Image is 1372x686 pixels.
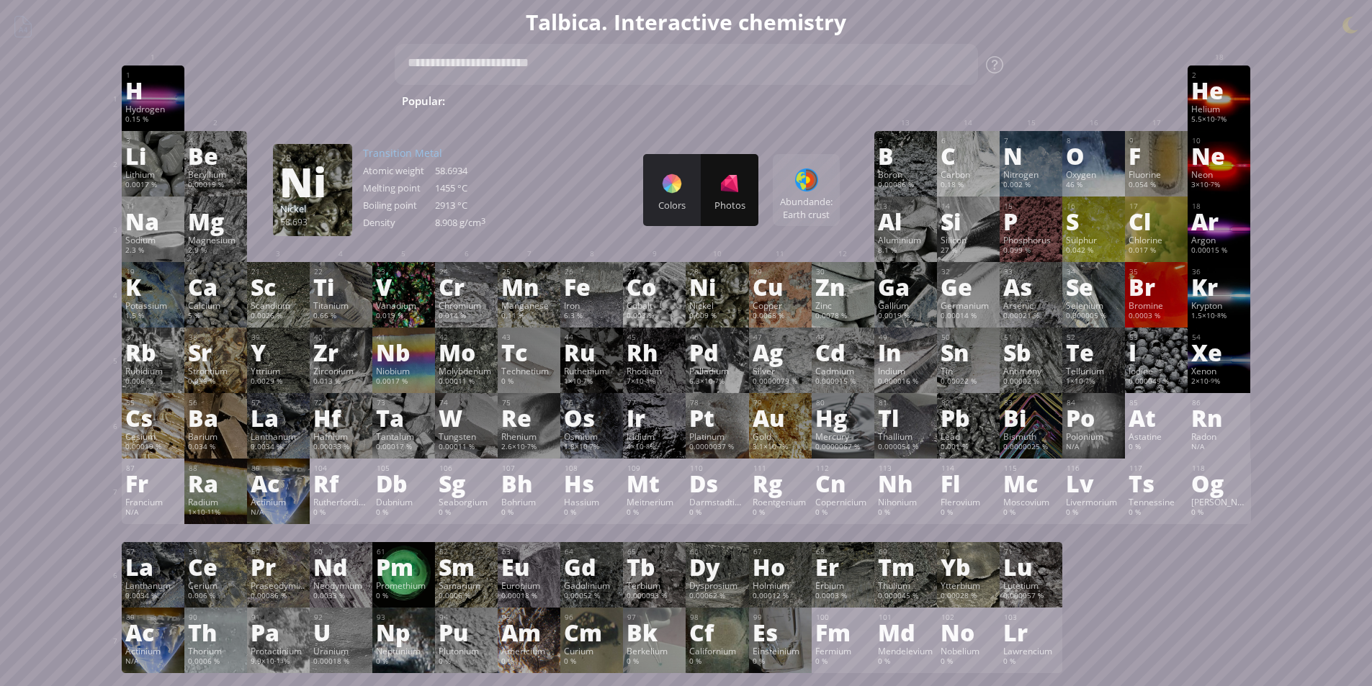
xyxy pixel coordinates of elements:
div: 19 [126,267,181,276]
div: Li [125,144,181,167]
div: Silver [753,365,808,376]
div: Hafnium [313,430,369,442]
div: 36 [1192,267,1247,276]
div: 0.036 % [188,376,243,388]
div: Magnesium [188,234,243,245]
div: Mn [501,275,557,298]
div: 77 [627,398,682,407]
div: 6 [941,136,996,145]
div: 24 [439,267,494,276]
div: P [1003,209,1059,233]
span: H SO [654,92,705,109]
div: Po [1066,406,1121,429]
div: 7×10 % [627,376,682,388]
div: Technetium [501,365,557,376]
div: 57 [251,398,306,407]
div: N [1003,144,1059,167]
div: 33 [1004,267,1059,276]
div: Hg [815,406,871,429]
div: Boiling point [363,199,435,212]
div: 5.5×10 % [1191,114,1247,126]
sup: -7 [1209,180,1214,188]
div: O [1066,144,1121,167]
div: 8 [1067,136,1121,145]
sub: 2 [671,101,676,110]
div: Germanium [941,299,996,311]
div: 85 [1129,398,1184,407]
div: In [878,340,933,364]
div: Calcium [188,299,243,311]
div: Na [125,209,181,233]
div: 0.00086 % [878,180,933,191]
div: Manganese [501,299,557,311]
div: 3×10 % [1191,180,1247,191]
div: C [941,144,996,167]
div: Hf [313,406,369,429]
div: 47 [753,333,808,342]
div: Iron [564,299,619,311]
div: 35 [1129,267,1184,276]
div: Iodine [1129,365,1184,376]
div: 6.3 % [564,311,619,322]
div: 0.00014 % [941,311,996,322]
span: Water [555,92,604,109]
div: 55 [126,398,181,407]
div: Sodium [125,234,181,245]
div: Al [878,209,933,233]
div: Ge [941,275,996,298]
div: Fe [564,275,619,298]
div: 0.054 % [1129,180,1184,191]
div: 49 [879,333,933,342]
div: 79 [753,398,808,407]
div: Xe [1191,340,1247,364]
div: Rh [627,340,682,364]
div: Pb [941,406,996,429]
div: Arsenic [1003,299,1059,311]
div: Ni [279,170,344,193]
div: 28 [690,267,745,276]
div: Y [251,340,306,364]
div: 54 [1192,333,1247,342]
div: Helium [1191,103,1247,114]
span: Methane [847,92,910,109]
div: Phosphorus [1003,234,1059,245]
div: 16 [1067,202,1121,211]
div: Tantalum [376,430,431,442]
div: 86 [1192,398,1247,407]
div: 0.0017 % [376,376,431,388]
div: 0.0019 % [878,311,933,322]
div: 14 [941,202,996,211]
sub: 4 [691,101,695,110]
div: 48 [816,333,871,342]
div: V [376,275,431,298]
div: Niobium [376,365,431,376]
div: Cd [815,340,871,364]
div: 5 [879,136,933,145]
div: Yttrium [251,365,306,376]
div: Colors [643,199,701,212]
div: Transition Metal [363,146,507,160]
div: 40 [314,333,369,342]
div: 44 [565,333,619,342]
div: He [1191,78,1247,101]
div: Zn [815,275,871,298]
div: 21 [251,267,306,276]
div: Sr [188,340,243,364]
div: 81 [879,398,933,407]
div: 18 [1192,202,1247,211]
div: 0.00002 % [1003,376,1059,388]
div: 0.0068 % [753,311,808,322]
div: 0.00011 % [439,376,494,388]
div: Si [941,209,996,233]
div: Indium [878,365,933,376]
div: La [251,406,306,429]
div: Selenium [1066,299,1121,311]
div: Nickel [689,299,745,311]
div: 2×10 % [1191,376,1247,388]
div: 56 [189,398,243,407]
div: Antimony [1003,365,1059,376]
div: I [1129,340,1184,364]
sup: 3 [481,216,485,226]
div: 1455 °C [435,181,507,194]
div: Os [564,406,619,429]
